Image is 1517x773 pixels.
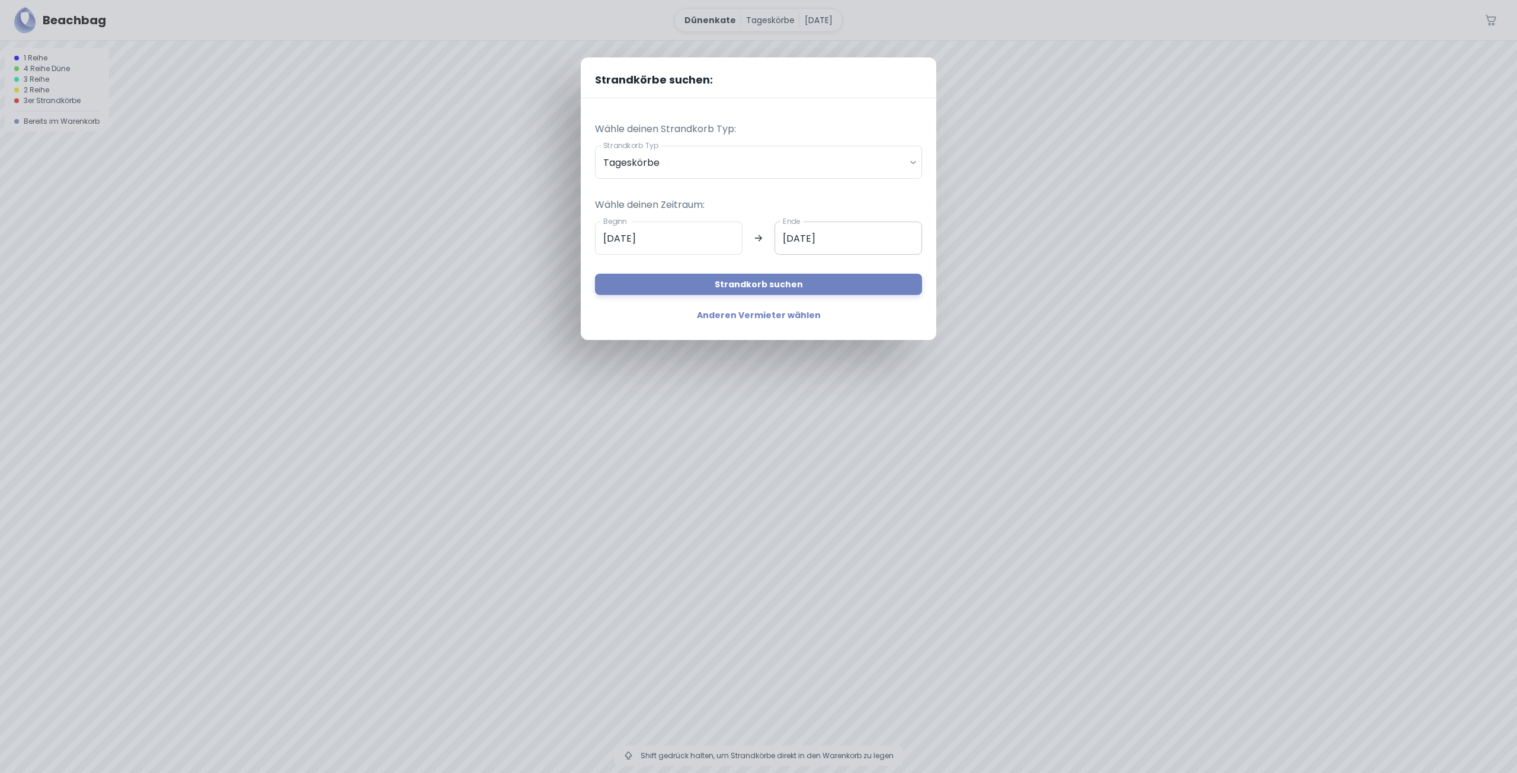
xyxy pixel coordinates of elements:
input: dd.mm.yyyy [595,222,743,255]
button: Strandkorb suchen [595,274,922,295]
p: Wähle deinen Zeitraum: [595,198,922,212]
div: Tageskörbe [595,146,922,179]
label: Strandkorb Typ [603,140,658,150]
label: Beginn [603,216,627,226]
input: dd.mm.yyyy [774,222,922,255]
label: Ende [783,216,800,226]
h2: Strandkörbe suchen: [581,57,936,98]
a: Anderen Vermieter wählen [595,304,922,326]
p: Wähle deinen Strandkorb Typ: [595,122,922,136]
